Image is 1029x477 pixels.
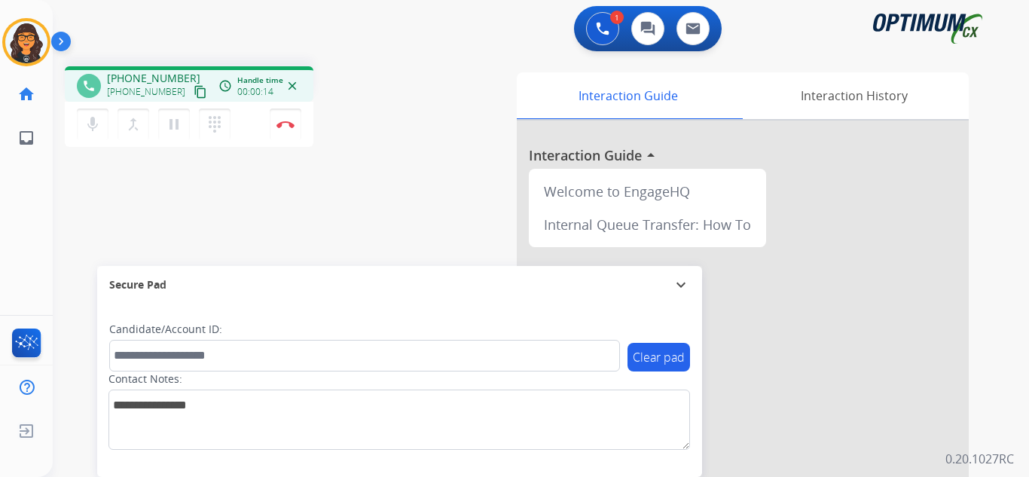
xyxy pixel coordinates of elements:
span: 00:00:14 [237,86,273,98]
mat-icon: dialpad [206,115,224,133]
mat-icon: home [17,85,35,103]
span: Handle time [237,75,283,86]
mat-icon: access_time [218,79,232,93]
img: avatar [5,21,47,63]
span: [PHONE_NUMBER] [107,86,185,98]
mat-icon: merge_type [124,115,142,133]
div: Internal Queue Transfer: How To [535,208,760,241]
button: Clear pad [627,343,690,372]
img: control [276,121,295,128]
p: 0.20.1027RC [945,450,1014,468]
div: Interaction History [739,72,969,119]
mat-icon: inbox [17,129,35,147]
mat-icon: content_copy [194,85,207,99]
span: Secure Pad [109,277,166,292]
mat-icon: pause [165,115,183,133]
label: Candidate/Account ID: [109,322,222,337]
mat-icon: phone [82,79,96,93]
mat-icon: expand_more [672,276,690,294]
div: 1 [610,11,624,24]
mat-icon: mic [84,115,102,133]
div: Welcome to EngageHQ [535,175,760,208]
span: [PHONE_NUMBER] [107,71,200,86]
div: Interaction Guide [517,72,739,119]
mat-icon: close [285,79,299,93]
label: Contact Notes: [108,372,182,387]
